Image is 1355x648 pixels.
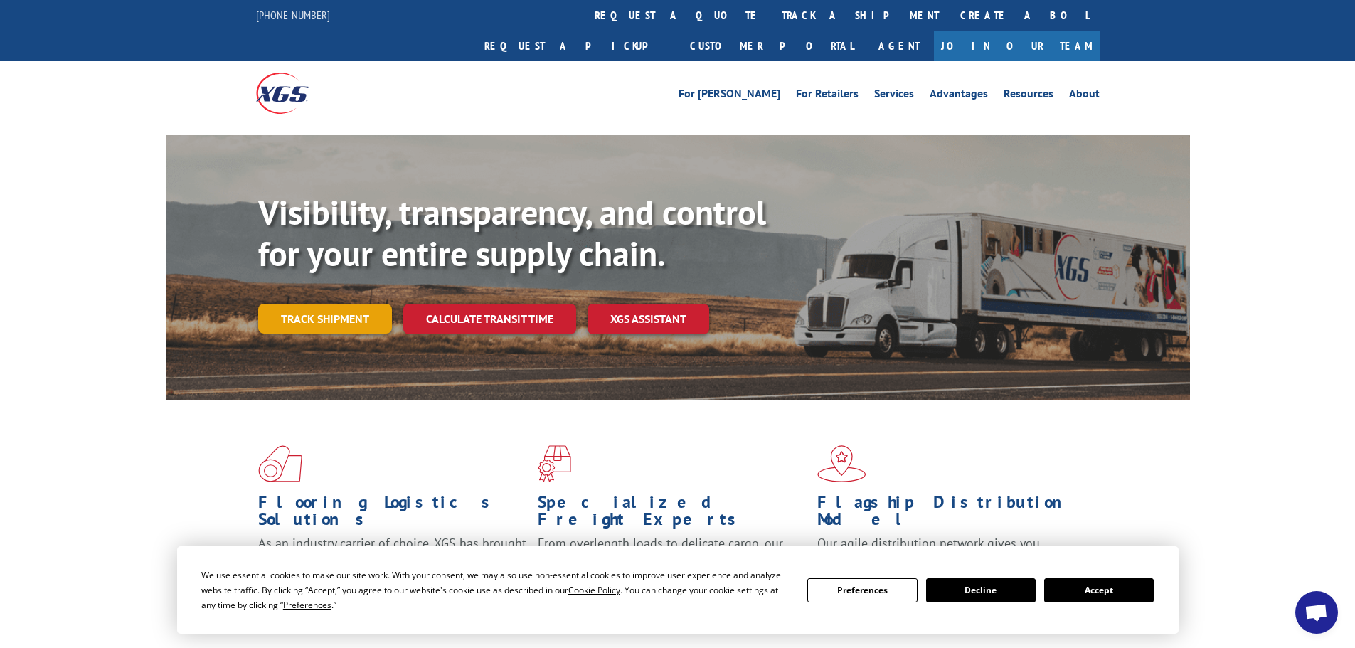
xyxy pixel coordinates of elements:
span: Preferences [283,599,331,611]
a: About [1069,88,1100,104]
span: Our agile distribution network gives you nationwide inventory management on demand. [817,535,1079,568]
button: Decline [926,578,1036,602]
a: Resources [1004,88,1053,104]
img: xgs-icon-flagship-distribution-model-red [817,445,866,482]
a: XGS ASSISTANT [588,304,709,334]
span: Cookie Policy [568,584,620,596]
div: Cookie Consent Prompt [177,546,1179,634]
div: We use essential cookies to make our site work. With your consent, we may also use non-essential ... [201,568,790,612]
span: As an industry carrier of choice, XGS has brought innovation and dedication to flooring logistics... [258,535,526,585]
a: Services [874,88,914,104]
img: xgs-icon-focused-on-flooring-red [538,445,571,482]
button: Preferences [807,578,917,602]
h1: Flooring Logistics Solutions [258,494,527,535]
a: For Retailers [796,88,859,104]
a: Customer Portal [679,31,864,61]
h1: Flagship Distribution Model [817,494,1086,535]
a: Request a pickup [474,31,679,61]
div: Open chat [1295,591,1338,634]
a: Join Our Team [934,31,1100,61]
b: Visibility, transparency, and control for your entire supply chain. [258,190,766,275]
button: Accept [1044,578,1154,602]
a: Advantages [930,88,988,104]
a: For [PERSON_NAME] [679,88,780,104]
p: From overlength loads to delicate cargo, our experienced staff knows the best way to move your fr... [538,535,807,598]
a: [PHONE_NUMBER] [256,8,330,22]
img: xgs-icon-total-supply-chain-intelligence-red [258,445,302,482]
a: Agent [864,31,934,61]
a: Calculate transit time [403,304,576,334]
a: Track shipment [258,304,392,334]
h1: Specialized Freight Experts [538,494,807,535]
